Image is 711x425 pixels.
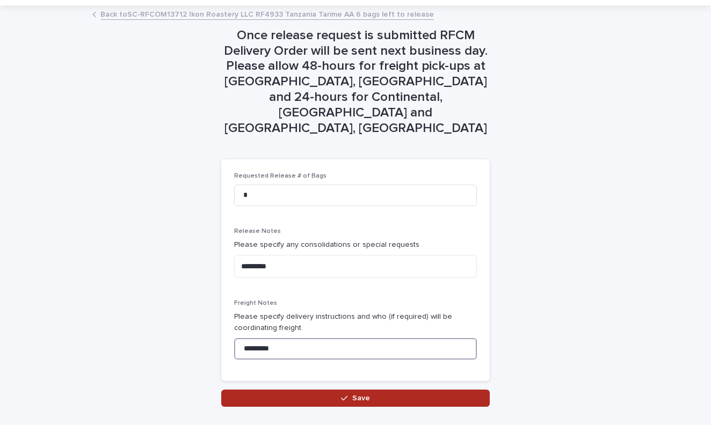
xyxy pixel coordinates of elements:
span: Freight Notes [234,300,277,306]
span: Requested Release # of Bags [234,173,327,179]
p: Please specify delivery instructions and who (if required) will be coordinating freight. [234,311,477,334]
button: Save [221,390,490,407]
p: Please specify any consolidations or special requests [234,239,477,251]
a: Back toSC-RFCOM13712 Ikon Roastery LLC RF4933 Tanzania Tarime AA 6 bags left to release [100,8,434,20]
h1: Once release request is submitted RFCM Delivery Order will be sent next business day. Please allo... [221,28,490,136]
span: Release Notes [234,228,281,235]
span: Save [352,394,370,402]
